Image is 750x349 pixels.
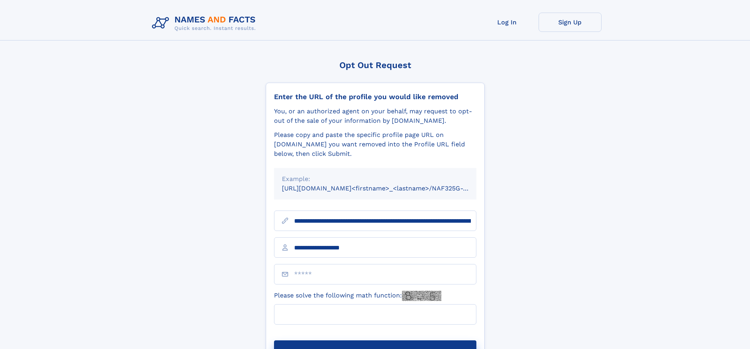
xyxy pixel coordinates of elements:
[476,13,539,32] a: Log In
[274,130,476,159] div: Please copy and paste the specific profile page URL on [DOMAIN_NAME] you want removed into the Pr...
[539,13,602,32] a: Sign Up
[274,291,441,301] label: Please solve the following math function:
[282,185,491,192] small: [URL][DOMAIN_NAME]<firstname>_<lastname>/NAF325G-xxxxxxxx
[149,13,262,34] img: Logo Names and Facts
[274,107,476,126] div: You, or an authorized agent on your behalf, may request to opt-out of the sale of your informatio...
[274,92,476,101] div: Enter the URL of the profile you would like removed
[282,174,469,184] div: Example:
[266,60,485,70] div: Opt Out Request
